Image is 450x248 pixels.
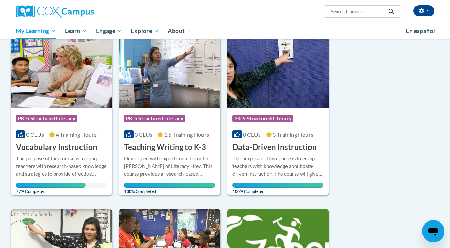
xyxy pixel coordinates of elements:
[386,7,396,16] button: Search
[401,24,440,38] a: En español
[330,7,386,16] input: Search Courses
[16,115,77,122] span: PK-5 Structured Literacy
[16,155,107,178] div: The purpose of this course is to equip teachers with research-based knowledge and strategies to p...
[26,131,44,138] span: 0 CEUs
[232,183,323,188] div: Your progress
[126,23,163,39] a: Explore
[60,23,91,39] a: Learn
[243,131,261,138] span: 0 CEUs
[227,37,329,195] a: Course LogoPK-5 Structured Literacy0 CEUs3 Training Hours Data-Driven InstructionThe purpose of t...
[11,37,112,108] img: Course Logo
[16,183,86,188] div: Your progress
[168,27,191,35] span: About
[124,155,215,178] div: Developed with expert contributor Dr. [PERSON_NAME] of Literacy How. This course provides a resea...
[406,27,435,35] span: En español
[232,142,317,153] h3: Data-Driven Instruction
[232,183,323,194] span: 100% Completed
[91,23,127,39] a: Engage
[232,155,323,178] div: The purpose of this course is to equip teachers with knowledge about data-driven instruction. The...
[131,27,159,35] span: Explore
[413,5,434,16] button: Account Settings
[16,183,86,194] span: 77% Completed
[163,23,196,39] a: About
[273,131,313,138] span: 3 Training Hours
[124,183,215,188] div: Your progress
[119,37,220,108] img: Course Logo
[422,220,444,242] iframe: Button to launch messaging window
[16,142,97,153] h3: Vocabulary Instruction
[16,27,56,35] span: My Learning
[16,5,94,18] img: Cox Campus
[124,183,215,194] span: 100% Completed
[96,27,122,35] span: Engage
[12,23,61,39] a: My Learning
[119,37,220,195] a: Course LogoPK-5 Structured Literacy0 CEUs1.5 Training Hours Teaching Writing to K-3Developed with...
[124,115,185,122] span: PK-5 Structured Literacy
[65,27,87,35] span: Learn
[227,37,329,108] img: Course Logo
[11,37,112,195] a: Course LogoPK-5 Structured Literacy0 CEUs4 Training Hours Vocabulary InstructionThe purpose of th...
[135,131,152,138] span: 0 CEUs
[16,5,148,18] a: Cox Campus
[6,23,445,39] div: Main menu
[164,131,209,138] span: 1.5 Training Hours
[56,131,97,138] span: 4 Training Hours
[232,115,293,122] span: PK-5 Structured Literacy
[124,142,206,153] h3: Teaching Writing to K-3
